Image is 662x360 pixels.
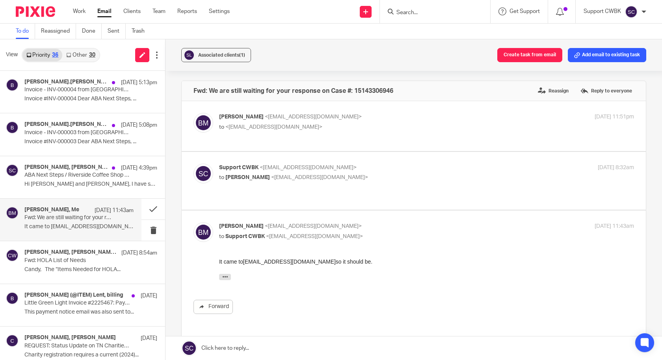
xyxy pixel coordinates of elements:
span: <[EMAIL_ADDRESS][DOMAIN_NAME]> [265,114,362,120]
h4: [PERSON_NAME], Me [24,207,79,213]
p: [DATE] 11:43am [595,222,634,231]
a: Reassigned [41,24,76,39]
a: Sent [108,24,126,39]
a: Other30 [62,49,99,61]
button: Create task from email [497,48,562,62]
img: Pixie [16,6,55,17]
a: Email [97,7,112,15]
p: Fwd: We are still waiting for your response on Case #: 15143306946 [24,214,112,221]
span: to [219,175,224,180]
label: Reply to everyone [578,85,634,97]
p: Charity registration requires a current (2024)... [24,352,157,358]
h4: [PERSON_NAME], [PERSON_NAME], [PERSON_NAME] [24,249,117,256]
button: Associated clients(1) [181,48,251,62]
span: Get Support [510,9,540,14]
button: Add email to existing task [568,48,646,62]
p: REQUEST: Status Update on TN Charities Soliciation Registration [24,343,131,349]
h4: [PERSON_NAME].[PERSON_NAME] [24,121,108,128]
span: <[EMAIL_ADDRESS][DOMAIN_NAME]> [260,165,357,170]
span: Support CWBK [219,165,258,170]
p: ABA Next Steps / Riverside Coffee Shop Invoices [24,172,131,179]
img: svg%3E [193,164,213,183]
span: (1) [239,53,245,57]
p: Invoice - INV-000004 from [GEOGRAPHIC_DATA][DEMOGRAPHIC_DATA] [24,87,131,93]
span: <[EMAIL_ADDRESS][DOMAIN_NAME]> [266,234,363,239]
p: [DATE] [141,334,157,342]
img: svg%3E [6,292,19,305]
img: svg%3E [193,222,213,242]
p: [DATE] 11:51pm [595,113,634,121]
p: [DATE] 4:39pm [121,164,157,172]
p: Candy, The “Items Needed for HOLA... [24,266,157,273]
p: [DATE] [141,292,157,300]
p: Invoice - INV-000003 from [GEOGRAPHIC_DATA][DEMOGRAPHIC_DATA] [24,129,131,136]
a: Team [152,7,165,15]
label: Reassign [536,85,571,97]
h4: [PERSON_NAME], [PERSON_NAME], Me, [PERSON_NAME] [24,164,108,171]
a: Work [73,7,86,15]
span: <[EMAIL_ADDRESS][DOMAIN_NAME]> [271,175,368,180]
p: Fwd: HOLA List of Needs [24,257,131,264]
span: to [219,234,224,239]
img: svg%3E [183,49,195,61]
img: svg%3E [6,121,19,134]
p: Little Green Light Invoice #2225467: Payment Received - Thank You! [24,300,131,306]
input: Search [396,9,467,17]
h4: [PERSON_NAME] (@ITEM) Lent, billing [24,292,123,299]
img: svg%3E [6,207,19,219]
p: This payment notice email was also sent to... [24,309,157,316]
p: [DATE] 5:08pm [121,121,157,129]
a: Priority36 [22,49,62,61]
span: Support CWBK [225,234,265,239]
h4: [PERSON_NAME].[PERSON_NAME] [24,79,108,85]
img: svg%3E [6,79,19,91]
img: svg%3E [6,164,19,177]
span: [PERSON_NAME] [225,175,270,180]
h4: [PERSON_NAME], [PERSON_NAME] [24,334,116,341]
img: svg%3E [6,334,19,347]
span: View [6,51,18,59]
div: 36 [52,52,58,58]
a: Settings [209,7,230,15]
h4: Fwd: We are still waiting for your response on Case #: 15143306946 [193,87,393,95]
a: To do [16,24,35,39]
a: Reports [177,7,197,15]
span: to [219,124,224,130]
span: <[EMAIL_ADDRESS][DOMAIN_NAME]> [265,223,362,229]
p: [DATE] 11:43am [95,207,134,214]
p: Hi [PERSON_NAME] and [PERSON_NAME], I have sent the... [24,181,157,188]
a: Clients [123,7,141,15]
img: svg%3E [193,113,213,133]
a: [EMAIL_ADDRESS][DOMAIN_NAME] [24,1,117,7]
span: Associated clients [198,53,245,57]
p: It came to [EMAIL_ADDRESS][DOMAIN_NAME] so it should... [24,223,134,230]
a: Done [82,24,102,39]
img: svg%3E [6,249,19,262]
div: 30 [89,52,95,58]
p: Invoice #INV-000004 Dear ABA Next Steps, ... [24,96,157,102]
span: <[EMAIL_ADDRESS][DOMAIN_NAME]> [225,124,322,130]
span: [PERSON_NAME] [219,223,264,229]
p: Invoice #INV-000003 Dear ABA Next Steps, ... [24,138,157,145]
p: Support CWBK [584,7,621,15]
p: [DATE] 8:54am [121,249,157,257]
img: svg%3E [625,6,638,18]
a: Trash [132,24,151,39]
a: Forward [193,300,233,314]
p: [DATE] 8:32am [598,164,634,172]
p: [DATE] 5:13pm [121,79,157,87]
span: [PERSON_NAME] [219,114,264,120]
